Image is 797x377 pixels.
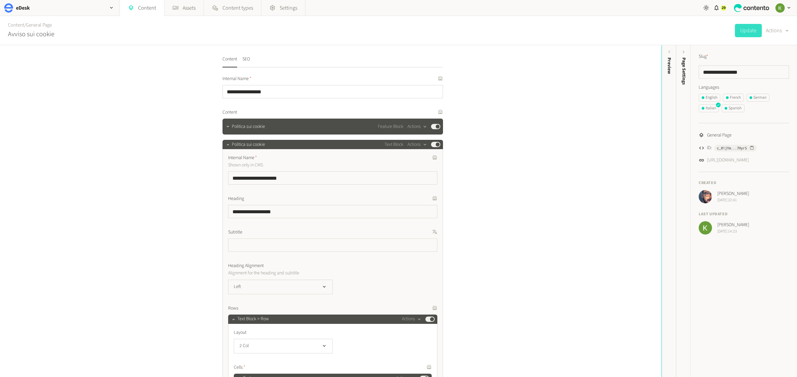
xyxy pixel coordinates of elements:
span: Heading Alignment [228,262,264,269]
span: Rows [228,305,238,312]
button: Actions [402,315,421,323]
button: Update [735,24,762,37]
span: 29 [722,5,726,11]
span: [PERSON_NAME] [717,222,749,229]
h4: Last updated [699,211,789,217]
div: French [726,95,741,101]
img: Keelin Terry [699,221,712,235]
button: Content [222,56,237,67]
span: Text Block > Row [237,316,269,323]
h2: eDesk [16,4,30,12]
button: Actions [407,141,427,148]
span: Layout [234,329,246,336]
button: 2 Col [234,339,333,353]
img: Keelin Terry [775,3,785,13]
img: Josh Angell [699,190,712,203]
div: English [702,95,717,101]
button: Italian [699,104,719,112]
span: Cells [234,364,245,371]
div: German [750,95,766,101]
span: General Page [707,132,732,139]
span: Heading [228,195,244,202]
span: c_01jYm...7HyrS [717,145,747,151]
span: Feature Block [378,123,403,130]
p: Shown only in CMS [228,161,379,169]
h4: Created [699,180,789,186]
span: Subtitle [228,229,242,236]
h2: Avviso sui cookie [8,29,54,39]
span: Politica sui cookie [232,141,265,148]
a: General Page [26,22,52,29]
button: Actions [407,123,427,131]
button: French [723,94,744,102]
a: [URL][DOMAIN_NAME] [707,157,749,164]
a: Content [8,22,24,29]
span: Text Block [385,141,403,148]
button: SEO [242,56,250,67]
div: Preview [666,57,673,74]
button: Actions [766,24,789,37]
div: Italian [702,105,716,111]
span: [PERSON_NAME] [717,190,749,197]
img: eDesk [4,3,13,13]
button: English [699,94,720,102]
span: [DATE] 14:23 [717,229,749,235]
span: ID: [707,144,712,151]
p: Alignment for the heading and subtitle [228,269,379,277]
button: c_01jYm...7HyrS [714,145,757,151]
span: Page Settings [680,57,687,85]
label: Slug [699,53,708,60]
span: / [24,22,26,29]
span: Politica sui cookie [232,123,265,130]
button: Spanish [722,104,745,112]
span: Content types [222,4,253,12]
span: [DATE] 22:41 [717,197,749,203]
button: Left [228,280,333,294]
div: Spanish [725,105,742,111]
span: Settings [280,4,297,12]
span: Internal Name [222,75,251,82]
span: Content [222,109,237,116]
label: Languages [699,84,789,91]
button: German [747,94,769,102]
span: Internal Name [228,154,257,161]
